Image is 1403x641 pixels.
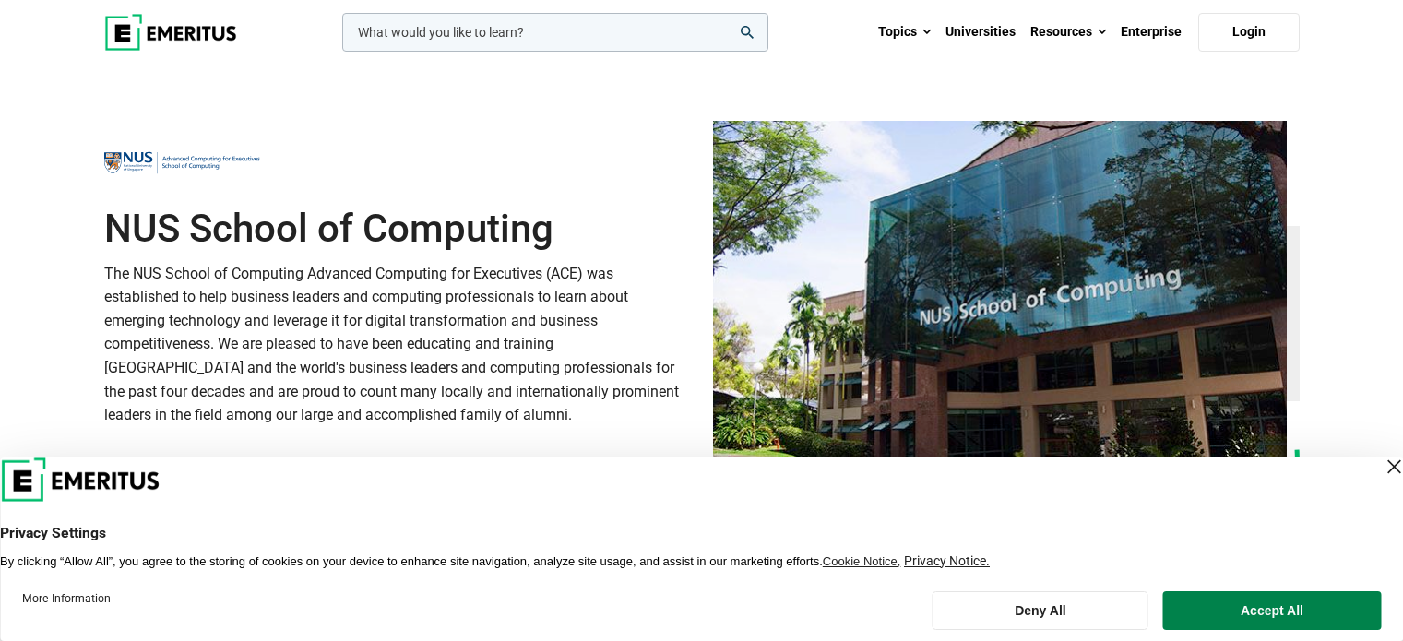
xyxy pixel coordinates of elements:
[713,121,1287,459] img: NUS School of Computing
[104,143,261,184] img: NUS School of Computing
[1198,13,1300,52] a: Login
[342,13,768,52] input: woocommerce-product-search-field-0
[104,262,691,427] p: The NUS School of Computing Advanced Computing for Executives (ACE) was established to help busin...
[104,206,691,252] h1: NUS School of Computing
